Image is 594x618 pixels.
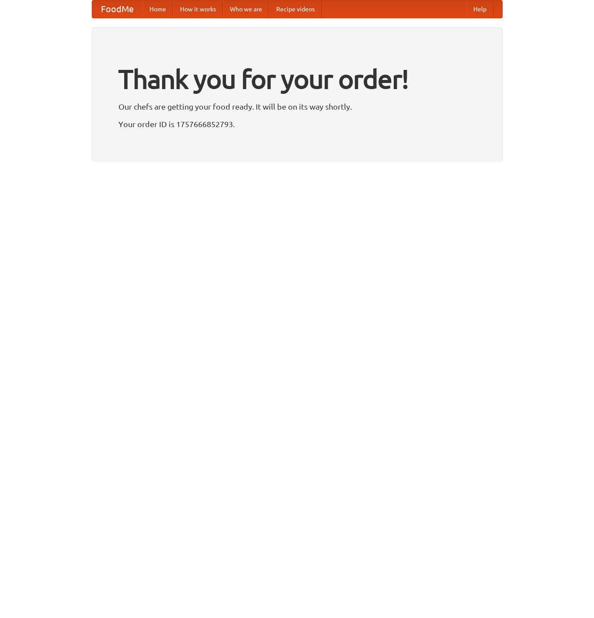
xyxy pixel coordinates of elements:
h1: Thank you for your order! [118,58,476,100]
a: Help [466,0,493,18]
a: Who we are [223,0,269,18]
a: Home [142,0,173,18]
a: Recipe videos [269,0,322,18]
p: Your order ID is 1757666852793. [118,117,476,131]
a: FoodMe [92,0,142,18]
p: Our chefs are getting your food ready. It will be on its way shortly. [118,100,476,113]
a: How it works [173,0,223,18]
